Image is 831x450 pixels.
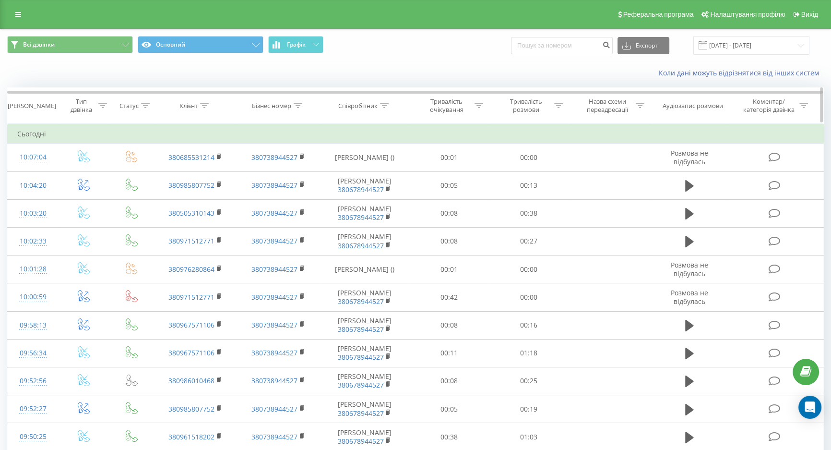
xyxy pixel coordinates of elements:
[17,176,49,195] div: 10:04:20
[17,316,49,335] div: 09:58:13
[168,236,214,245] a: 380971512771
[17,344,49,363] div: 09:56:34
[23,41,55,49] span: Всі дзвінки
[489,199,569,227] td: 00:38
[489,227,569,255] td: 00:27
[179,102,198,110] div: Клієнт
[168,292,214,302] a: 380971512771
[409,367,488,395] td: 00:08
[338,102,378,110] div: Співробітник
[287,41,306,48] span: Графік
[337,353,383,362] a: 380678944527
[119,102,139,110] div: Статус
[409,339,488,367] td: 00:11
[337,297,383,306] a: 380678944527
[489,144,569,171] td: 00:00
[251,236,297,245] a: 380738944527
[409,395,488,423] td: 00:05
[337,380,383,389] a: 380678944527
[337,185,383,194] a: 380678944527
[168,153,214,162] a: 380685531214
[801,11,818,18] span: Вихід
[421,97,472,114] div: Тривалість очікування
[168,348,214,357] a: 380967571106
[320,144,409,171] td: [PERSON_NAME] ()
[320,171,409,199] td: [PERSON_NAME]
[582,97,633,114] div: Назва схеми переадресації
[251,292,297,302] a: 380738944527
[17,148,49,167] div: 10:07:04
[671,288,708,306] span: Розмова не відбулась
[320,227,409,255] td: [PERSON_NAME]
[138,36,263,53] button: Основний
[409,227,488,255] td: 00:08
[251,181,297,190] a: 380738944527
[320,367,409,395] td: [PERSON_NAME]
[17,400,49,418] div: 09:52:27
[168,404,214,414] a: 380985807752
[251,432,297,441] a: 380738944527
[337,409,383,418] a: 380678944527
[663,102,723,110] div: Аудіозапис розмови
[251,376,297,385] a: 380738944527
[168,320,214,329] a: 380967571106
[409,199,488,227] td: 00:08
[659,68,824,77] a: Коли дані можуть відрізнятися вiд інших систем
[251,348,297,357] a: 380738944527
[8,124,824,144] td: Сьогодні
[251,153,297,162] a: 380738944527
[17,204,49,223] div: 10:03:20
[623,11,694,18] span: Реферальна програма
[168,265,214,274] a: 380976280864
[17,232,49,251] div: 10:02:33
[337,241,383,250] a: 380678944527
[7,36,133,53] button: Всі дзвінки
[320,255,409,283] td: [PERSON_NAME] ()
[251,320,297,329] a: 380738944527
[489,367,569,395] td: 00:25
[798,396,821,419] div: Open Intercom Messenger
[489,339,569,367] td: 01:18
[409,144,488,171] td: 00:01
[168,376,214,385] a: 380986010468
[489,395,569,423] td: 00:19
[489,311,569,339] td: 00:16
[168,432,214,441] a: 380961518202
[168,181,214,190] a: 380985807752
[741,97,797,114] div: Коментар/категорія дзвінка
[409,171,488,199] td: 00:05
[17,372,49,390] div: 09:52:56
[268,36,323,53] button: Графік
[500,97,552,114] div: Тривалість розмови
[320,395,409,423] td: [PERSON_NAME]
[409,311,488,339] td: 00:08
[710,11,785,18] span: Налаштування профілю
[67,97,96,114] div: Тип дзвінка
[511,37,613,54] input: Пошук за номером
[8,102,56,110] div: [PERSON_NAME]
[168,208,214,218] a: 380505310143
[409,283,488,311] td: 00:42
[489,255,569,283] td: 00:00
[320,283,409,311] td: [PERSON_NAME]
[320,199,409,227] td: [PERSON_NAME]
[320,311,409,339] td: [PERSON_NAME]
[337,325,383,334] a: 380678944527
[489,283,569,311] td: 00:00
[17,288,49,306] div: 10:00:59
[17,260,49,279] div: 10:01:28
[320,339,409,367] td: [PERSON_NAME]
[251,208,297,218] a: 380738944527
[337,437,383,446] a: 380678944527
[337,213,383,222] a: 380678944527
[252,102,291,110] div: Бізнес номер
[671,260,708,278] span: Розмова не відбулась
[251,404,297,414] a: 380738944527
[489,171,569,199] td: 00:13
[617,37,669,54] button: Експорт
[251,265,297,274] a: 380738944527
[17,427,49,446] div: 09:50:25
[409,255,488,283] td: 00:01
[671,148,708,166] span: Розмова не відбулась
